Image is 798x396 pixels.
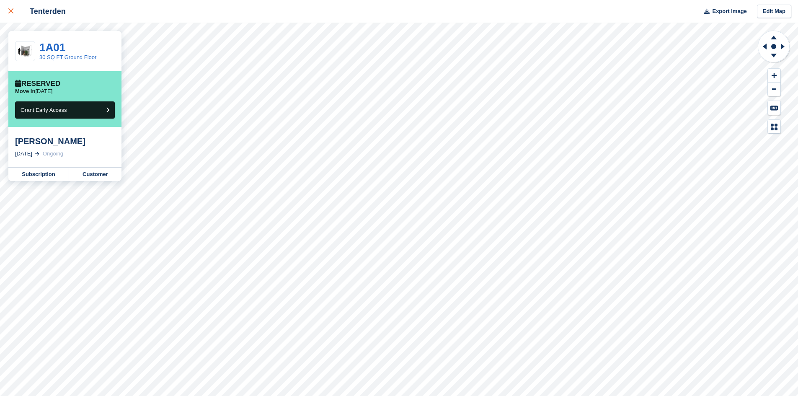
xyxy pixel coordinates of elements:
span: Move in [15,88,35,94]
button: Map Legend [768,120,780,134]
button: Grant Early Access [15,101,115,119]
button: Keyboard Shortcuts [768,101,780,115]
button: Export Image [699,5,747,18]
a: Edit Map [757,5,791,18]
img: 30-sqft-unit.jpg [15,44,35,59]
span: Export Image [712,7,746,16]
button: Zoom Out [768,83,780,96]
div: Reserved [15,80,60,88]
div: Tenterden [22,6,66,16]
a: Subscription [8,168,69,181]
a: 1A01 [39,41,65,54]
button: Zoom In [768,69,780,83]
div: [DATE] [15,150,32,158]
span: Grant Early Access [21,107,67,113]
div: [PERSON_NAME] [15,136,115,146]
img: arrow-right-light-icn-cde0832a797a2874e46488d9cf13f60e5c3a73dbe684e267c42b8395dfbc2abf.svg [35,152,39,155]
a: 30 SQ FT Ground Floor [39,54,96,60]
div: Ongoing [43,150,63,158]
a: Customer [69,168,121,181]
p: [DATE] [15,88,52,95]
